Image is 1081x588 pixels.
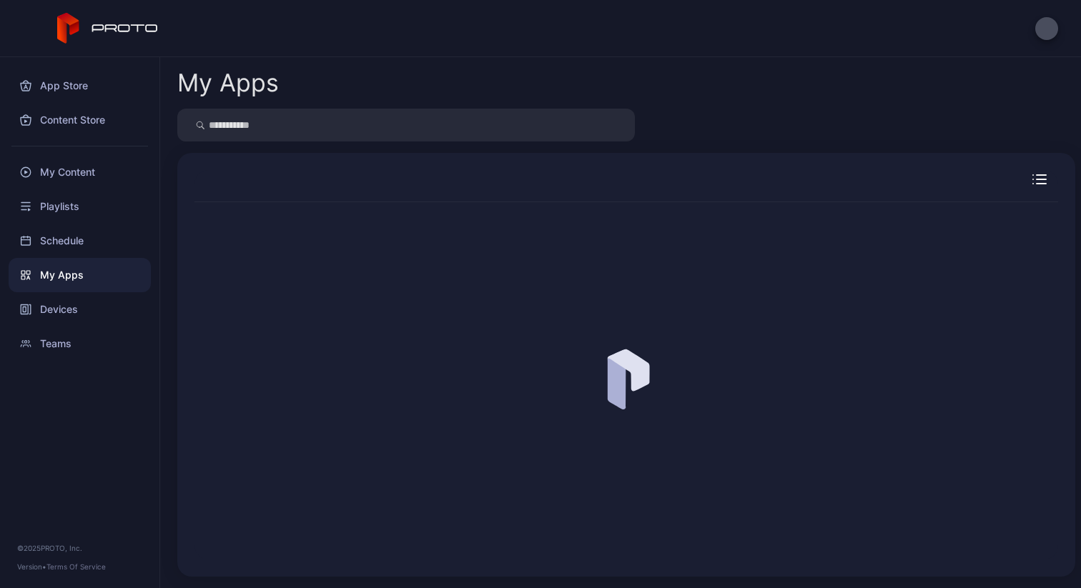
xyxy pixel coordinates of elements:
[46,562,106,571] a: Terms Of Service
[9,327,151,361] a: Teams
[9,189,151,224] a: Playlists
[9,224,151,258] a: Schedule
[17,542,142,554] div: © 2025 PROTO, Inc.
[9,69,151,103] a: App Store
[9,258,151,292] a: My Apps
[9,292,151,327] a: Devices
[177,71,279,95] div: My Apps
[17,562,46,571] span: Version •
[9,155,151,189] a: My Content
[9,103,151,137] a: Content Store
